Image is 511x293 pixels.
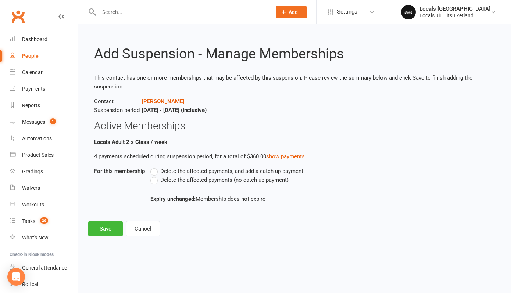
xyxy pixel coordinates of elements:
[10,196,78,213] a: Workouts
[88,221,123,236] button: Save
[94,73,495,91] p: This contact has one or more memberships that may be affected by this suspension. Please review t...
[126,221,160,236] button: Cancel
[10,114,78,130] a: Messages 1
[276,6,307,18] button: Add
[150,196,196,202] strong: Expiry unchanged:
[10,229,78,246] a: What's New
[10,180,78,196] a: Waivers
[40,217,48,224] span: 26
[160,167,303,174] span: Delete the affected payments, and add a catch-up payment
[22,235,49,240] div: What's New
[94,97,142,106] span: Contact
[10,276,78,293] a: Roll call
[22,169,43,174] div: Gradings
[22,69,43,75] div: Calendar
[22,202,44,207] div: Workouts
[150,195,407,203] div: Membership does not expire
[22,86,45,92] div: Payments
[419,6,490,12] div: Locals [GEOGRAPHIC_DATA]
[94,46,495,62] h2: Add Suspension - Manage Memberships
[10,31,78,48] a: Dashboard
[22,218,35,224] div: Tasks
[10,260,78,276] a: General attendance kiosk mode
[22,119,45,125] div: Messages
[9,7,27,26] a: Clubworx
[22,281,39,287] div: Roll call
[22,185,40,191] div: Waivers
[50,118,56,124] span: 1
[22,36,47,42] div: Dashboard
[10,163,78,180] a: Gradings
[7,268,25,286] div: Open Intercom Messenger
[94,139,167,145] b: Locals Adult 2 x Class / week
[10,48,78,64] a: People
[94,167,145,176] label: For this membership
[94,120,495,132] h3: Active Memberships
[266,153,305,160] a: show payments
[289,9,298,15] span: Add
[22,102,40,108] div: Reports
[94,106,142,115] span: Suspension period
[10,213,78,229] a: Tasks 26
[10,130,78,147] a: Automations
[97,7,266,17] input: Search...
[22,152,54,158] div: Product Sales
[337,4,357,20] span: Settings
[22,265,67,271] div: General attendance
[401,5,416,19] img: thumb_image1753173050.png
[10,64,78,81] a: Calendar
[142,107,207,113] strong: [DATE] - [DATE] (inclusive)
[419,12,490,19] div: Locals Jiu Jitsu Zetland
[22,53,39,59] div: People
[22,135,52,141] div: Automations
[10,97,78,114] a: Reports
[10,81,78,97] a: Payments
[142,98,184,105] a: [PERSON_NAME]
[160,176,289,183] span: Delete the affected payments (no catch-up payment)
[94,152,495,161] p: 4 payments scheduled during suspension period, for a total of $360.00
[10,147,78,163] a: Product Sales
